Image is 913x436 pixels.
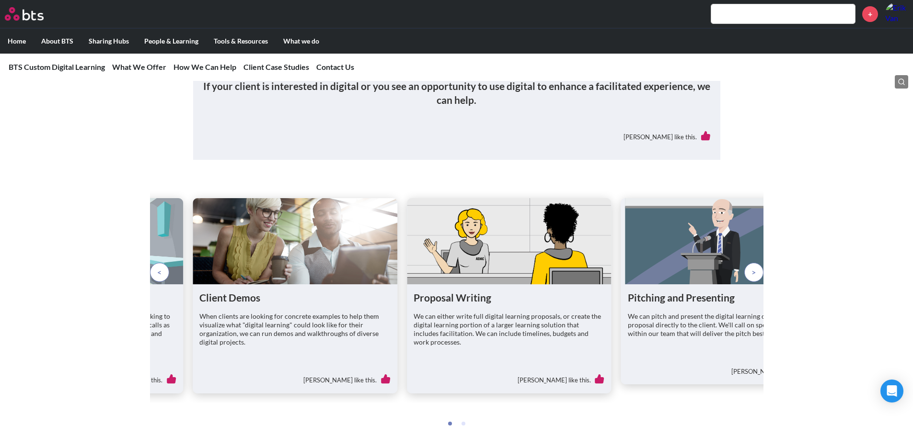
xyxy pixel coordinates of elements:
[199,312,391,347] p: When clients are looking for concrete examples to help them visualize what "digital learning" cou...
[414,367,605,386] div: [PERSON_NAME] like this.
[173,62,236,71] a: How We Can Help
[885,2,908,25] a: Profile
[199,367,391,386] div: [PERSON_NAME] like this.
[137,29,206,54] label: People & Learning
[862,6,878,22] a: +
[885,2,908,25] img: Erik Van Elderen
[5,7,61,21] a: Go home
[276,29,327,54] label: What we do
[203,80,710,106] strong: If your client is interested in digital or you see an opportunity to use digital to enhance a fac...
[414,291,605,304] h1: Proposal Writing
[81,29,137,54] label: Sharing Hubs
[203,124,711,150] div: [PERSON_NAME] like this.
[199,291,391,304] h1: Client Demos
[414,312,605,347] p: We can either write full digital learning proposals, or create the digital learning portion of a ...
[9,62,105,71] a: BTS Custom Digital Learning
[206,29,276,54] label: Tools & Resources
[112,62,166,71] a: What We Offer
[34,29,81,54] label: About BTS
[628,312,819,338] p: We can pitch and present the digital learning components of a proposal directly to the client. We...
[5,7,44,21] img: BTS Logo
[243,62,309,71] a: Client Case Studies
[316,62,354,71] a: Contact Us
[880,380,903,402] div: Open Intercom Messenger
[628,358,819,378] div: [PERSON_NAME] like this.
[628,291,819,304] h1: Pitching and Presenting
